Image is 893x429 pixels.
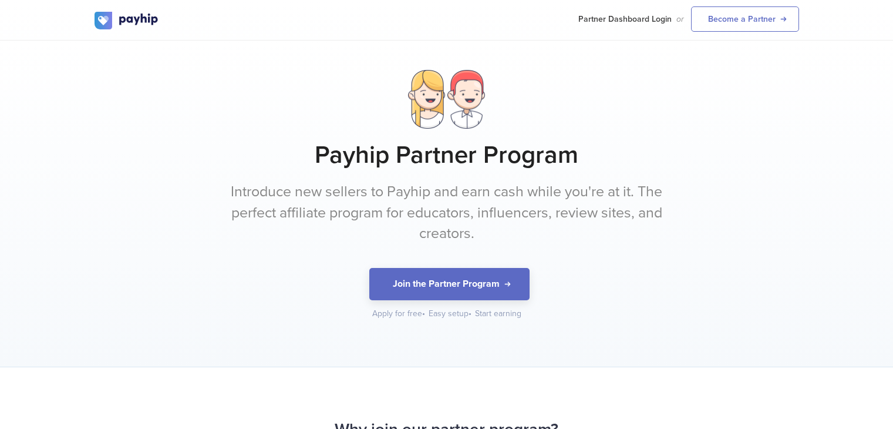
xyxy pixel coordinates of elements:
[95,140,799,170] h1: Payhip Partner Program
[369,268,530,300] button: Join the Partner Program
[429,308,473,320] div: Easy setup
[469,309,471,319] span: •
[422,309,425,319] span: •
[408,70,444,129] img: lady.png
[227,182,667,244] p: Introduce new sellers to Payhip and earn cash while you're at it. The perfect affiliate program f...
[475,308,521,320] div: Start earning
[95,12,159,29] img: logo.svg
[691,6,799,32] a: Become a Partner
[372,308,426,320] div: Apply for free
[447,70,485,129] img: dude.png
